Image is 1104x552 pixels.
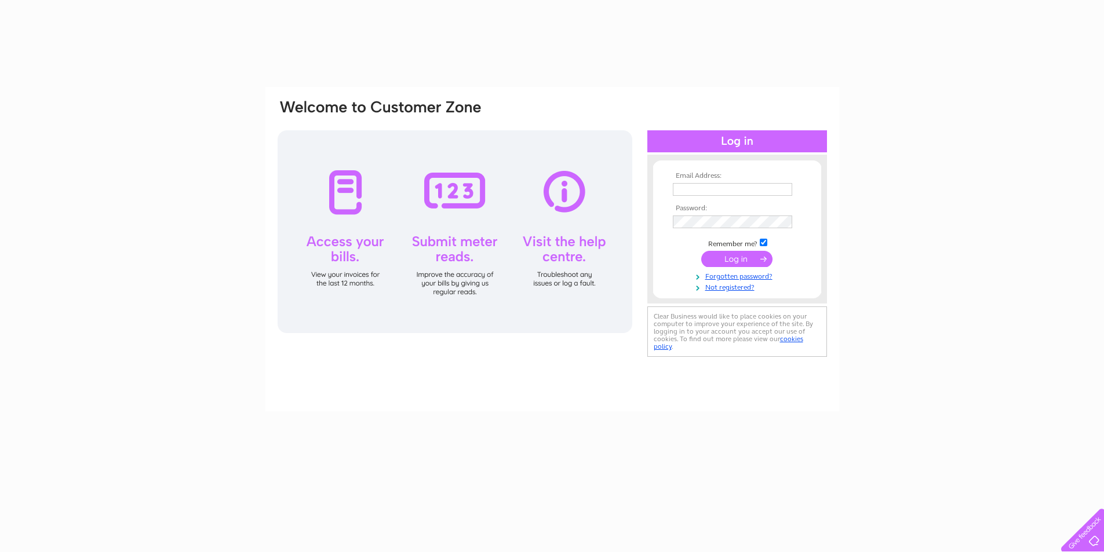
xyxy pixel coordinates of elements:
[670,237,804,248] td: Remember me?
[654,335,803,350] a: cookies policy
[701,251,773,267] input: Submit
[673,270,804,281] a: Forgotten password?
[673,281,804,292] a: Not registered?
[670,204,804,213] th: Password:
[647,306,827,357] div: Clear Business would like to place cookies on your computer to improve your experience of the sit...
[670,172,804,180] th: Email Address:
